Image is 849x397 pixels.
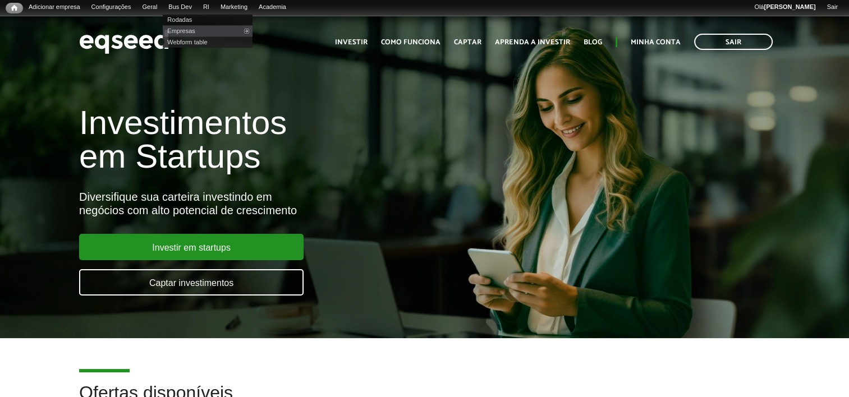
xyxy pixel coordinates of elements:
[163,14,253,25] a: Rodadas
[23,3,86,12] a: Adicionar empresa
[11,4,17,12] span: Início
[163,3,198,12] a: Bus Dev
[821,3,843,12] a: Sair
[584,39,602,46] a: Blog
[381,39,440,46] a: Como funciona
[631,39,681,46] a: Minha conta
[694,34,773,50] a: Sair
[495,39,570,46] a: Aprenda a investir
[136,3,163,12] a: Geral
[454,39,481,46] a: Captar
[764,3,815,10] strong: [PERSON_NAME]
[198,3,215,12] a: RI
[79,27,169,57] img: EqSeed
[79,234,304,260] a: Investir em startups
[335,39,368,46] a: Investir
[749,3,821,12] a: Olá[PERSON_NAME]
[253,3,292,12] a: Academia
[79,269,304,296] a: Captar investimentos
[86,3,137,12] a: Configurações
[79,190,487,217] div: Diversifique sua carteira investindo em negócios com alto potencial de crescimento
[215,3,253,12] a: Marketing
[79,106,487,173] h1: Investimentos em Startups
[6,3,23,13] a: Início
